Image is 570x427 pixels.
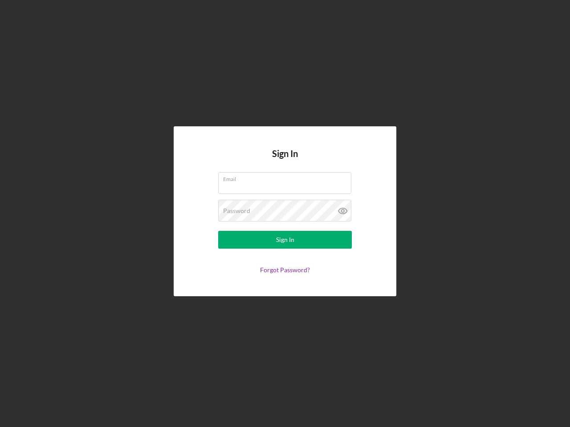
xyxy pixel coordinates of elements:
[223,173,351,182] label: Email
[223,207,250,214] label: Password
[272,149,298,172] h4: Sign In
[276,231,294,249] div: Sign In
[218,231,352,249] button: Sign In
[260,266,310,274] a: Forgot Password?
